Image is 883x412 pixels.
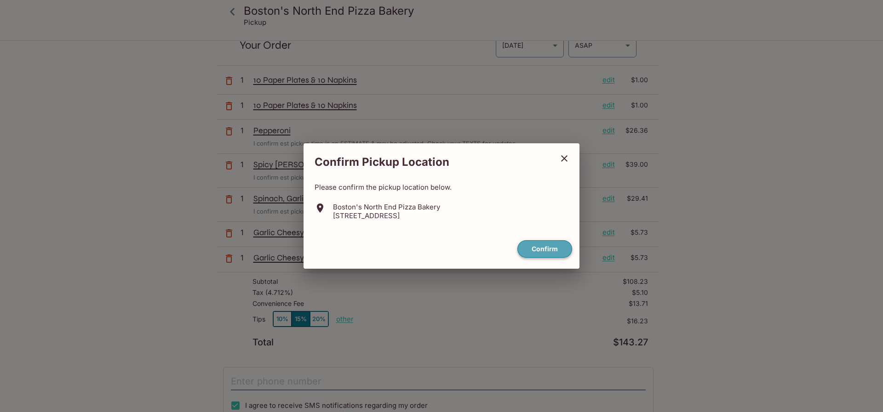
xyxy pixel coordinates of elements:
p: Please confirm the pickup location below. [315,183,568,192]
button: close [553,147,576,170]
button: confirm [517,240,572,258]
p: Boston's North End Pizza Bakery [333,203,440,211]
h2: Confirm Pickup Location [304,151,553,174]
p: [STREET_ADDRESS] [333,211,440,220]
